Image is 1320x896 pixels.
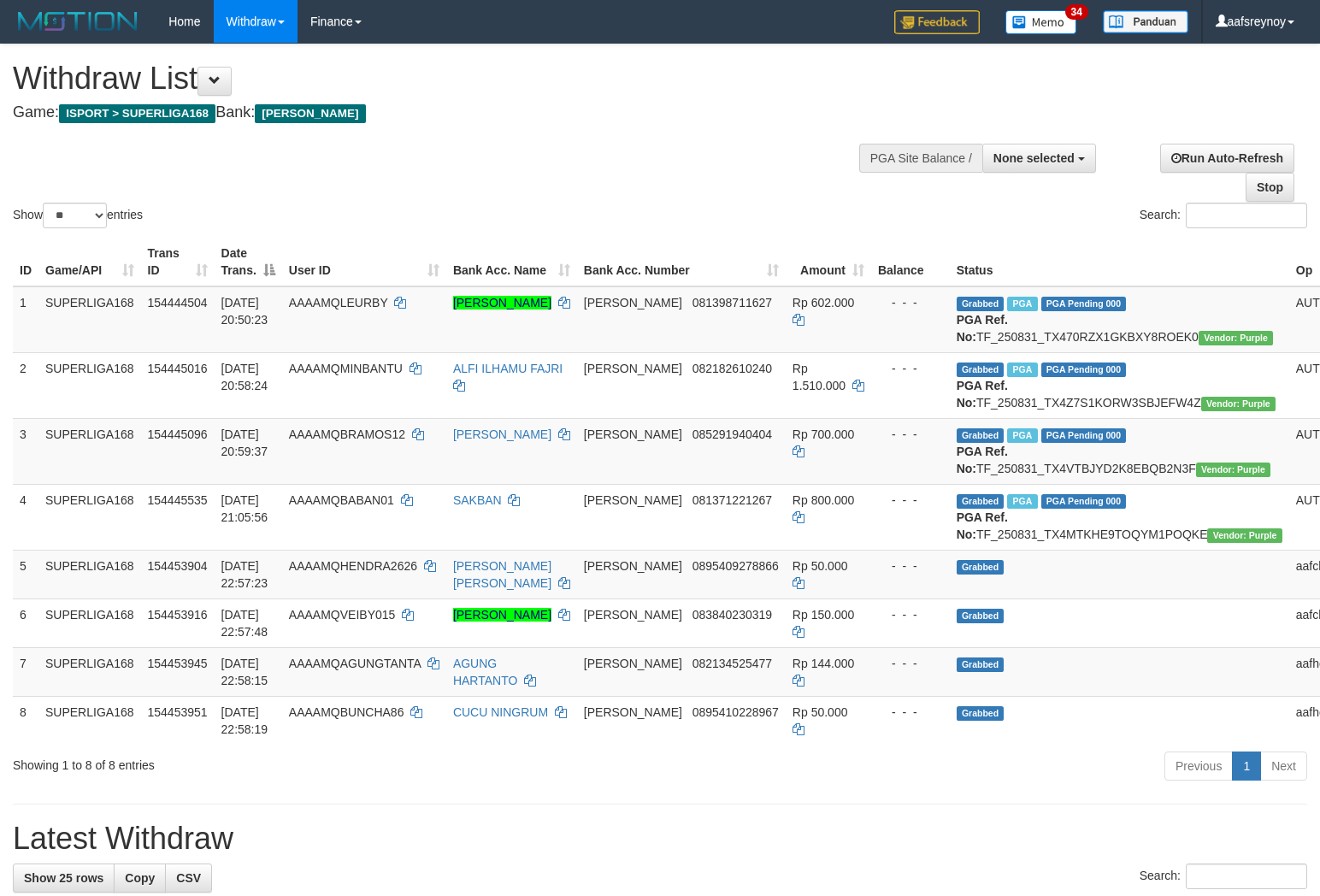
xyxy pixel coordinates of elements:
td: TF_250831_TX4Z7S1KORW3SBJEFW4Z [950,352,1289,418]
th: Trans ID: activate to sort column ascending [141,238,215,286]
div: - - - [878,294,943,311]
span: Vendor URL: https://trx4.1velocity.biz [1199,331,1273,345]
a: [PERSON_NAME] [453,608,551,622]
span: [PERSON_NAME] [255,104,365,123]
span: Grabbed [957,297,1005,311]
a: Next [1260,752,1307,781]
span: Copy 085291940404 to clipboard [692,427,772,441]
div: - - - [878,606,943,623]
span: Rp 144.000 [793,657,854,670]
h4: Game: Bank: [13,104,863,121]
span: 154453916 [148,608,208,622]
th: ID [13,238,38,286]
td: 5 [13,550,38,598]
span: Copy 081371221267 to clipboard [692,493,772,507]
span: PGA Pending [1041,363,1127,377]
span: Copy 0895410228967 to clipboard [692,705,779,719]
span: 154453951 [148,705,208,719]
span: [PERSON_NAME] [584,296,682,309]
a: Previous [1164,752,1233,781]
span: [DATE] 20:59:37 [221,427,268,458]
span: Copy 0895409278866 to clipboard [692,559,779,573]
th: Game/API: activate to sort column ascending [38,238,141,286]
img: MOTION_logo.png [13,9,143,34]
span: Rp 1.510.000 [793,362,846,392]
span: Grabbed [957,494,1005,509]
span: AAAAMQBABAN01 [289,493,394,507]
span: Grabbed [957,363,1005,377]
span: [PERSON_NAME] [584,427,682,441]
td: 8 [13,696,38,745]
span: Copy 081398711627 to clipboard [692,296,772,309]
a: 1 [1232,752,1261,781]
a: CSV [165,864,212,893]
span: [DATE] 22:57:48 [221,608,268,639]
th: User ID: activate to sort column ascending [282,238,446,286]
span: [DATE] 22:58:19 [221,705,268,736]
img: Feedback.jpg [894,10,980,34]
span: PGA Pending [1041,428,1127,443]
span: Rp 602.000 [793,296,854,309]
span: [PERSON_NAME] [584,493,682,507]
span: [DATE] 20:58:24 [221,362,268,392]
span: ISPORT > SUPERLIGA168 [59,104,215,123]
a: [PERSON_NAME] [453,296,551,309]
span: [DATE] 22:58:15 [221,657,268,687]
span: [PERSON_NAME] [584,657,682,670]
span: AAAAMQVEIBY015 [289,608,396,622]
b: PGA Ref. No: [957,379,1008,410]
td: 6 [13,598,38,647]
span: 34 [1065,4,1088,20]
td: SUPERLIGA168 [38,598,141,647]
td: SUPERLIGA168 [38,418,141,484]
span: AAAAMQMINBANTU [289,362,403,375]
span: 154444504 [148,296,208,309]
b: PGA Ref. No: [957,510,1008,541]
span: Rp 700.000 [793,427,854,441]
div: - - - [878,360,943,377]
th: Balance [871,238,950,286]
span: 154453904 [148,559,208,573]
span: [PERSON_NAME] [584,559,682,573]
a: ALFI ILHAMU FAJRI [453,362,563,375]
td: 7 [13,647,38,696]
td: SUPERLIGA168 [38,647,141,696]
label: Search: [1140,203,1307,228]
span: Marked by aafounsreynich [1007,297,1037,311]
div: PGA Site Balance / [859,144,982,173]
td: 1 [13,286,38,353]
a: Show 25 rows [13,864,115,893]
a: CUCU NINGRUM [453,705,548,719]
td: TF_250831_TX4VTBJYD2K8EBQB2N3F [950,418,1289,484]
div: Showing 1 to 8 of 8 entries [13,750,537,774]
span: Marked by aafheankoy [1007,494,1037,509]
td: 2 [13,352,38,418]
td: SUPERLIGA168 [38,484,141,550]
span: Grabbed [957,657,1005,672]
th: Bank Acc. Number: activate to sort column ascending [577,238,786,286]
a: Run Auto-Refresh [1160,144,1294,173]
span: [DATE] 22:57:23 [221,559,268,590]
a: SAKBAN [453,493,502,507]
div: - - - [878,655,943,672]
td: 4 [13,484,38,550]
span: [DATE] 21:05:56 [221,493,268,524]
input: Search: [1186,203,1307,228]
span: Grabbed [957,706,1005,721]
div: - - - [878,492,943,509]
span: [PERSON_NAME] [584,608,682,622]
span: Vendor URL: https://trx4.1velocity.biz [1196,463,1270,477]
label: Search: [1140,864,1307,889]
td: TF_250831_TX4MTKHE9TOQYM1POQKE [950,484,1289,550]
label: Show entries [13,203,143,228]
td: SUPERLIGA168 [38,286,141,353]
b: PGA Ref. No: [957,313,1008,344]
span: AAAAMQLEURBY [289,296,388,309]
span: Vendor URL: https://trx4.1velocity.biz [1207,528,1282,543]
button: None selected [982,144,1096,173]
span: Rp 800.000 [793,493,854,507]
span: Rp 150.000 [793,608,854,622]
a: Stop [1246,173,1294,202]
span: Copy 082182610240 to clipboard [692,362,772,375]
span: Copy [125,871,155,885]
